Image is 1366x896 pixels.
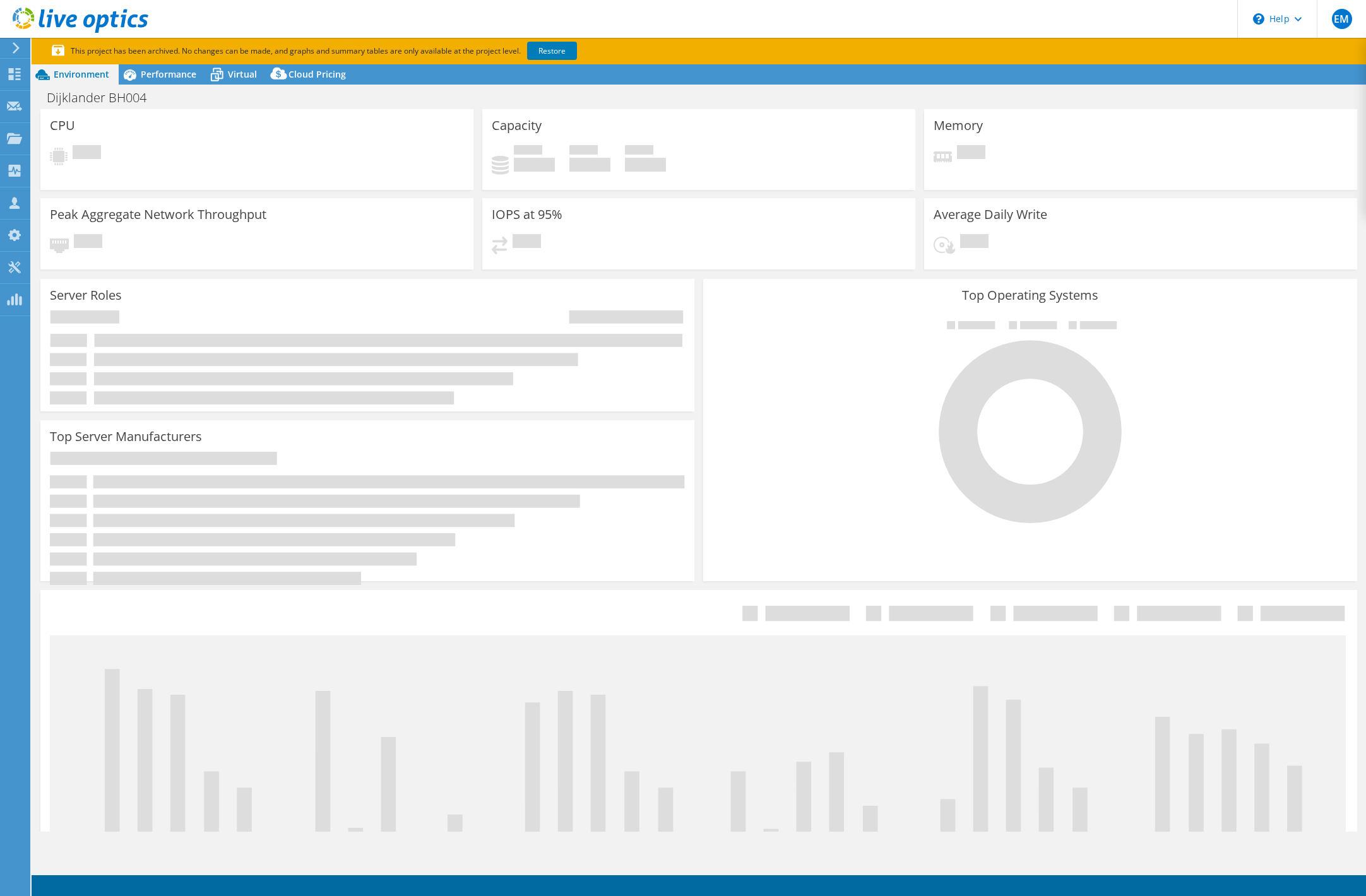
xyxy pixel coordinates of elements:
p: This project has been archived. No changes can be made, and graphs and summary tables are only av... [52,44,670,58]
h3: Top Operating Systems [713,288,1348,302]
span: Pending [74,234,102,251]
span: Pending [960,234,989,251]
h4: 0 GiB [625,158,666,172]
span: Used [514,145,542,158]
h3: Average Daily Write [934,208,1047,221]
h1: Dijklander BH004 [41,91,166,105]
span: EM [1332,9,1352,29]
span: Cloud Pricing [288,68,346,80]
span: Total [625,145,653,158]
span: Pending [73,145,101,162]
svg: \n [1253,13,1264,25]
h3: Memory [934,119,983,133]
h3: IOPS at 95% [492,208,562,221]
span: Performance [141,68,196,80]
span: Pending [513,234,541,251]
h3: Peak Aggregate Network Throughput [50,208,266,221]
a: Restore [527,42,577,60]
h3: CPU [50,119,75,133]
span: Pending [957,145,985,162]
h3: Top Server Manufacturers [50,430,202,444]
h3: Server Roles [50,288,122,302]
h4: 0 GiB [514,158,555,172]
span: Virtual [228,68,257,80]
span: Environment [54,68,109,80]
h4: 0 GiB [569,158,610,172]
span: Free [569,145,598,158]
h3: Capacity [492,119,542,133]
